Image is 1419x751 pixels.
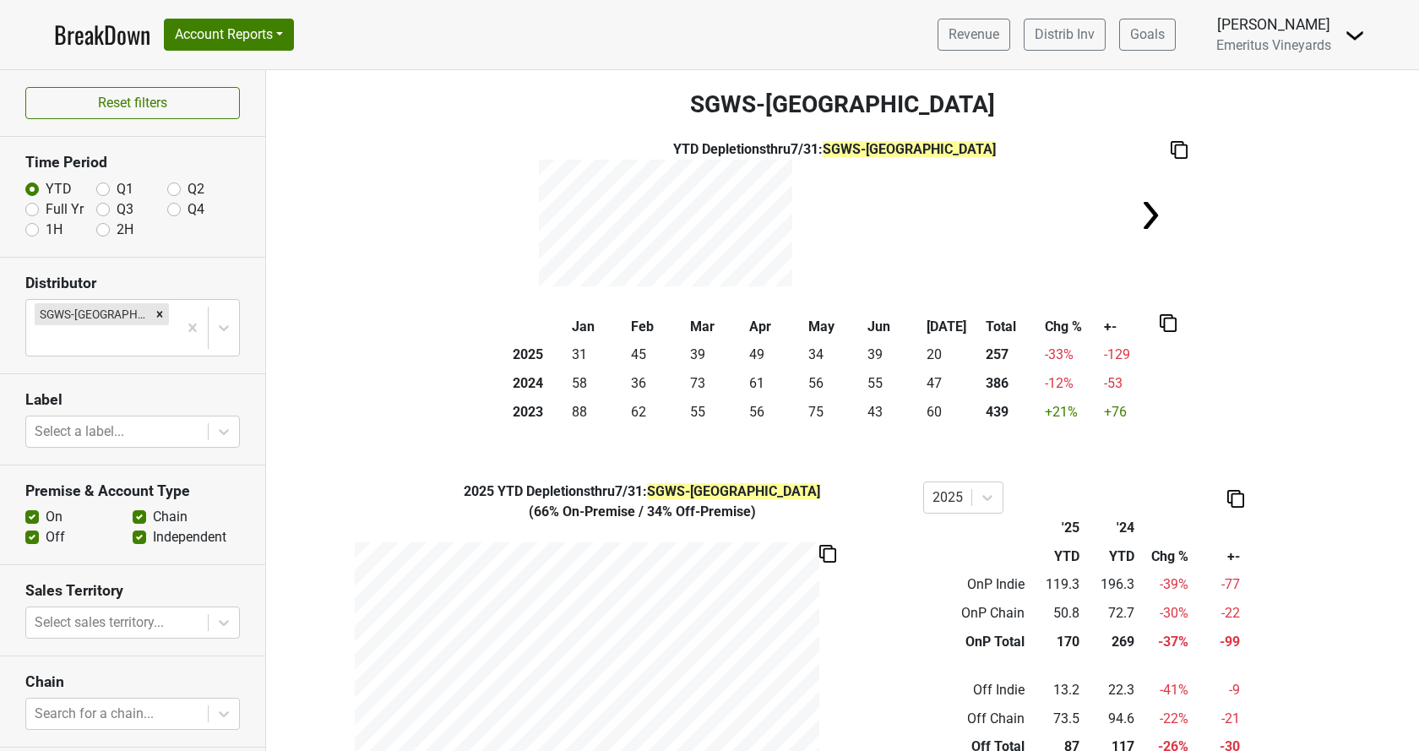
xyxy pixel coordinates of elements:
[1041,341,1101,370] td: -33 %
[805,313,864,341] th: May
[1084,571,1139,600] td: 196.3
[1101,313,1160,341] th: +-
[1227,490,1244,508] img: Copy to clipboard
[628,341,687,370] td: 45
[687,313,746,341] th: Mar
[1160,314,1177,332] img: Copy to clipboard
[923,571,1029,600] td: OnP Indie
[746,369,805,398] td: 61
[864,369,923,398] td: 55
[864,313,923,341] th: Jun
[150,303,169,325] div: Remove SGWS-TX
[1216,37,1331,53] span: Emeritus Vineyards
[35,303,150,325] div: SGWS-[GEOGRAPHIC_DATA]
[1193,542,1244,571] th: +-
[25,482,240,500] h3: Premise & Account Type
[1139,676,1193,705] td: -41 %
[1101,398,1160,427] td: +76
[1193,599,1244,628] td: -22
[746,341,805,370] td: 49
[568,313,628,341] th: Jan
[746,313,805,341] th: Apr
[1029,599,1084,628] td: 50.8
[805,369,864,398] td: 56
[1041,369,1101,398] td: -12 %
[46,527,65,547] label: Off
[628,369,687,398] td: 36
[687,398,746,427] td: 55
[923,398,982,427] td: 60
[539,139,1130,160] div: YTD Depletions thru 7/31 :
[25,391,240,409] h3: Label
[117,179,133,199] label: Q1
[1139,542,1193,571] th: Chg %
[864,341,923,370] td: 39
[568,369,628,398] td: 58
[1139,599,1193,628] td: -30 %
[982,398,1041,427] th: 439
[805,341,864,370] td: 34
[188,199,204,220] label: Q4
[819,545,836,563] img: Copy to clipboard
[1084,705,1139,733] td: 94.6
[1029,542,1084,571] th: YTD
[164,19,294,51] button: Account Reports
[374,502,911,522] div: ( 66% On-Premise / 34% Off-Premise )
[1171,141,1188,159] img: Copy to clipboard
[509,341,568,370] th: 2025
[1193,571,1244,600] td: -77
[1101,369,1160,398] td: -53
[153,527,226,547] label: Independent
[1193,705,1244,733] td: -21
[746,398,805,427] td: 56
[46,179,72,199] label: YTD
[823,141,996,157] span: SGWS-[GEOGRAPHIC_DATA]
[1119,19,1176,51] a: Goals
[628,398,687,427] td: 62
[982,369,1041,398] th: 386
[1216,14,1331,35] div: [PERSON_NAME]
[25,275,240,292] h3: Distributor
[54,17,150,52] a: BreakDown
[25,87,240,119] button: Reset filters
[1084,542,1139,571] th: YTD
[1029,628,1084,656] td: 170
[46,199,84,220] label: Full Yr
[1041,313,1101,341] th: Chg %
[687,369,746,398] td: 73
[153,507,188,527] label: Chain
[1193,676,1244,705] td: -9
[982,341,1041,370] th: 257
[1084,676,1139,705] td: 22.3
[805,398,864,427] td: 75
[46,220,63,240] label: 1H
[568,341,628,370] td: 31
[1139,571,1193,600] td: -39 %
[464,483,497,499] span: 2025
[1134,199,1167,232] img: Arrow right
[923,705,1029,733] td: Off Chain
[1084,628,1139,656] td: 269
[25,673,240,691] h3: Chain
[923,341,982,370] td: 20
[923,628,1029,656] td: OnP Total
[982,313,1041,341] th: Total
[923,369,982,398] td: 47
[923,599,1029,628] td: OnP Chain
[1084,514,1139,542] th: '24
[117,199,133,220] label: Q3
[25,582,240,600] h3: Sales Territory
[1029,705,1084,733] td: 73.5
[1084,599,1139,628] td: 72.7
[1345,25,1365,46] img: Dropdown Menu
[1139,705,1193,733] td: -22 %
[1029,514,1084,542] th: '25
[923,313,982,341] th: [DATE]
[1029,676,1084,705] td: 13.2
[568,398,628,427] td: 88
[374,482,911,502] div: YTD Depletions thru 7/31 :
[864,398,923,427] td: 43
[938,19,1010,51] a: Revenue
[647,483,820,499] span: SGWS-[GEOGRAPHIC_DATA]
[266,90,1419,119] h3: SGWS-[GEOGRAPHIC_DATA]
